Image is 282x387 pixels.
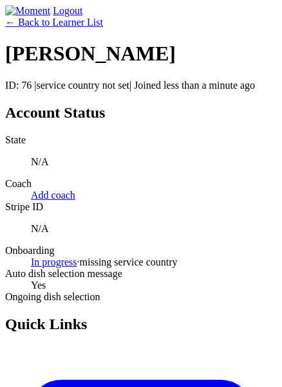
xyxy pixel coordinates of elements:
[5,134,277,146] dt: State
[5,104,277,122] h2: Account Status
[5,201,277,213] dt: Stripe ID
[31,223,277,235] p: N/A
[5,316,277,333] h2: Quick Links
[5,5,50,17] img: Moment
[31,256,77,267] a: In progress
[53,5,82,16] a: Logout
[5,291,277,303] dt: Ongoing dish selection
[5,42,277,66] h1: [PERSON_NAME]
[31,190,75,201] a: Add coach
[5,80,277,91] p: ID: 76 | | Joined less than a minute ago
[5,178,277,190] dt: Coach
[31,280,46,291] span: Yes
[80,256,178,267] span: missing service country
[5,245,277,256] dt: Onboarding
[5,268,277,280] dt: Auto dish selection message
[37,80,129,91] span: service country not set
[77,256,80,267] span: ·
[5,17,103,28] a: ← Back to Learner List
[31,156,277,168] p: N/A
